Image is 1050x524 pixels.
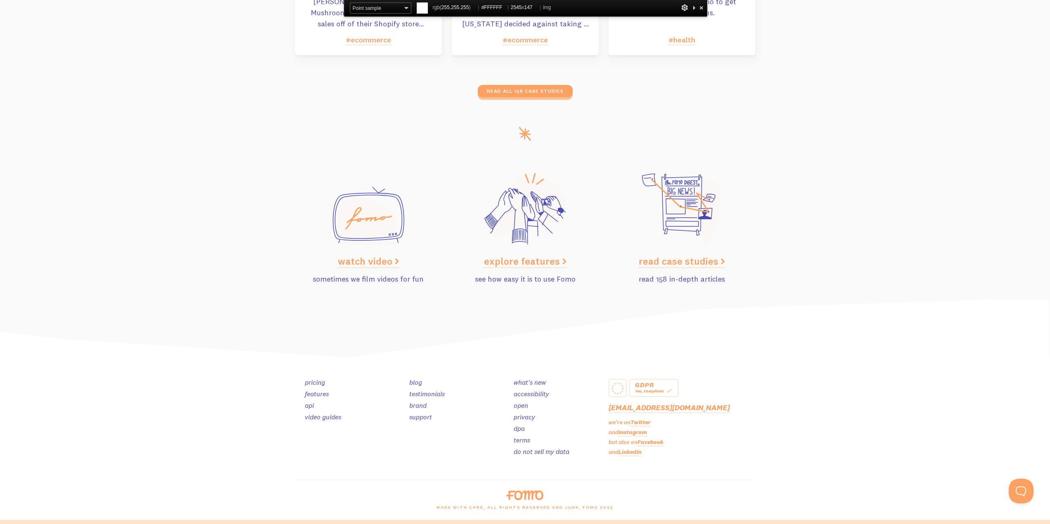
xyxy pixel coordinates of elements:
iframe: Help Scout Beacon - Open [1009,479,1033,503]
a: [EMAIL_ADDRESS][DOMAIN_NAME] [609,403,730,412]
a: video guides [305,413,341,421]
a: #ecommerce [346,35,391,45]
span: x [511,2,538,13]
span: 2545 [511,5,522,10]
div: Collapse This Panel [691,2,697,13]
span: | [507,5,509,10]
a: what's new [514,378,546,386]
a: do not sell my data [514,447,569,456]
span: | [540,5,541,10]
a: open [514,401,528,409]
a: brand [409,401,427,409]
a: api [305,401,314,409]
a: Instagram [618,428,647,436]
span: img [543,2,551,13]
p: but also on [609,438,755,446]
p: see how easy it is to use Fomo [452,273,599,284]
a: Facebook [637,438,663,446]
a: GDPR Yes, Compliant [629,379,679,397]
a: #ecommerce [503,35,548,45]
a: terms [514,436,530,444]
a: blog [409,378,422,386]
a: read all 158 case studies [478,85,573,97]
a: pricing [305,378,325,386]
p: we're on [609,418,755,427]
div: made with care, all rights reserved and junk, Fomo 2025 [290,500,760,520]
p: and [609,448,755,456]
span: #FFFFFF [481,2,505,13]
a: Twitter [630,418,651,426]
a: testimonials [409,390,445,398]
a: dpa [514,424,525,432]
span: 147 [524,5,532,10]
a: support [409,413,432,421]
a: privacy [514,413,535,421]
p: and [609,428,755,437]
a: watch video [338,255,399,267]
a: read case studies [639,255,725,267]
span: rgb( , , ) [433,2,476,13]
a: explore features [484,255,566,267]
p: read 158 in-depth articles [609,273,755,284]
span: 255 [461,5,469,10]
img: fomo-logo-orange-8ab935bcb42dfda78e33409a85f7af36b90c658097e6bb5368b87284a318b3da.svg [507,490,543,500]
div: Close and Stop Picking [697,2,706,13]
div: Options [681,2,689,13]
a: features [305,390,329,398]
a: accessibility [514,390,549,398]
a: LinkedIn [618,448,642,456]
a: #health [668,35,695,45]
div: GDPR [635,382,673,387]
span: 255 [451,5,459,10]
div: Yes, Compliant [635,387,673,395]
span: 255 [441,5,450,10]
span: | [478,5,479,10]
p: sometimes we film videos for fun [295,273,442,284]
